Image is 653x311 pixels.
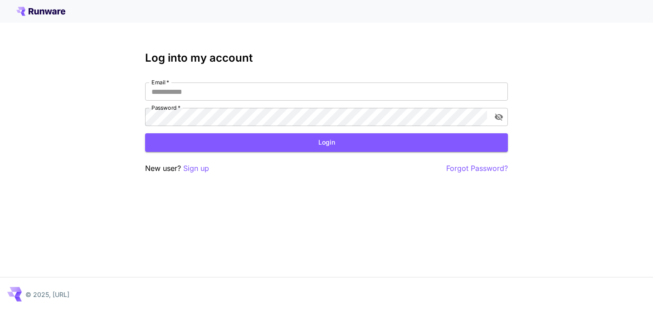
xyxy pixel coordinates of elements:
label: Email [151,78,169,86]
button: toggle password visibility [491,109,507,125]
p: © 2025, [URL] [25,290,69,299]
button: Sign up [183,163,209,174]
p: New user? [145,163,209,174]
label: Password [151,104,180,112]
button: Forgot Password? [446,163,508,174]
h3: Log into my account [145,52,508,64]
button: Login [145,133,508,152]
